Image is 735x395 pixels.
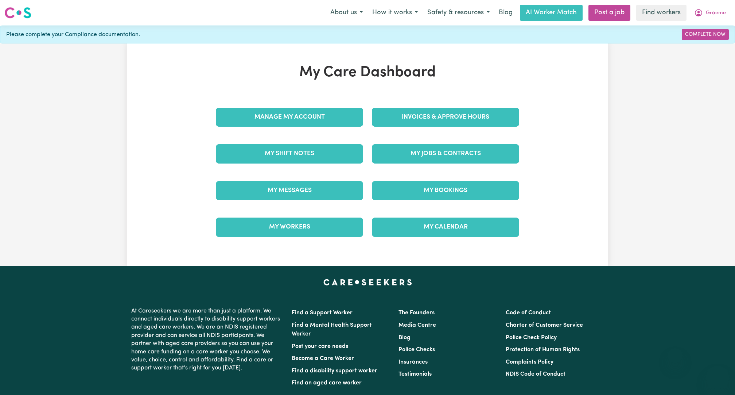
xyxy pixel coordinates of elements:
button: About us [326,5,367,20]
a: Careseekers logo [4,4,31,21]
iframe: Button to launch messaging window [706,366,729,389]
iframe: Close message [668,348,682,363]
a: Complete Now [682,29,729,40]
a: Testimonials [398,371,432,377]
h1: My Care Dashboard [211,64,524,81]
a: The Founders [398,310,435,316]
a: Complaints Policy [506,359,553,365]
a: Code of Conduct [506,310,551,316]
span: Graeme [706,9,726,17]
a: Invoices & Approve Hours [372,108,519,127]
button: How it works [367,5,423,20]
a: Post your care needs [292,344,348,349]
button: Safety & resources [423,5,494,20]
span: Please complete your Compliance documentation. [6,30,140,39]
a: Find workers [636,5,687,21]
a: My Jobs & Contracts [372,144,519,163]
p: At Careseekers we are more than just a platform. We connect individuals directly to disability su... [131,304,283,375]
a: Post a job [588,5,630,21]
a: NDIS Code of Conduct [506,371,565,377]
a: Blog [494,5,517,21]
a: Manage My Account [216,108,363,127]
a: Police Checks [398,347,435,353]
a: Charter of Customer Service [506,322,583,328]
a: Insurances [398,359,428,365]
a: Become a Care Worker [292,356,354,361]
a: My Calendar [372,218,519,237]
a: Find an aged care worker [292,380,362,386]
a: My Bookings [372,181,519,200]
button: My Account [689,5,731,20]
a: My Messages [216,181,363,200]
a: Careseekers home page [323,279,412,285]
a: Police Check Policy [506,335,557,341]
a: AI Worker Match [520,5,583,21]
a: Find a Mental Health Support Worker [292,322,372,337]
a: My Workers [216,218,363,237]
a: Find a disability support worker [292,368,377,374]
a: Protection of Human Rights [506,347,580,353]
a: Blog [398,335,411,341]
a: My Shift Notes [216,144,363,163]
img: Careseekers logo [4,6,31,19]
a: Media Centre [398,322,436,328]
a: Find a Support Worker [292,310,353,316]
